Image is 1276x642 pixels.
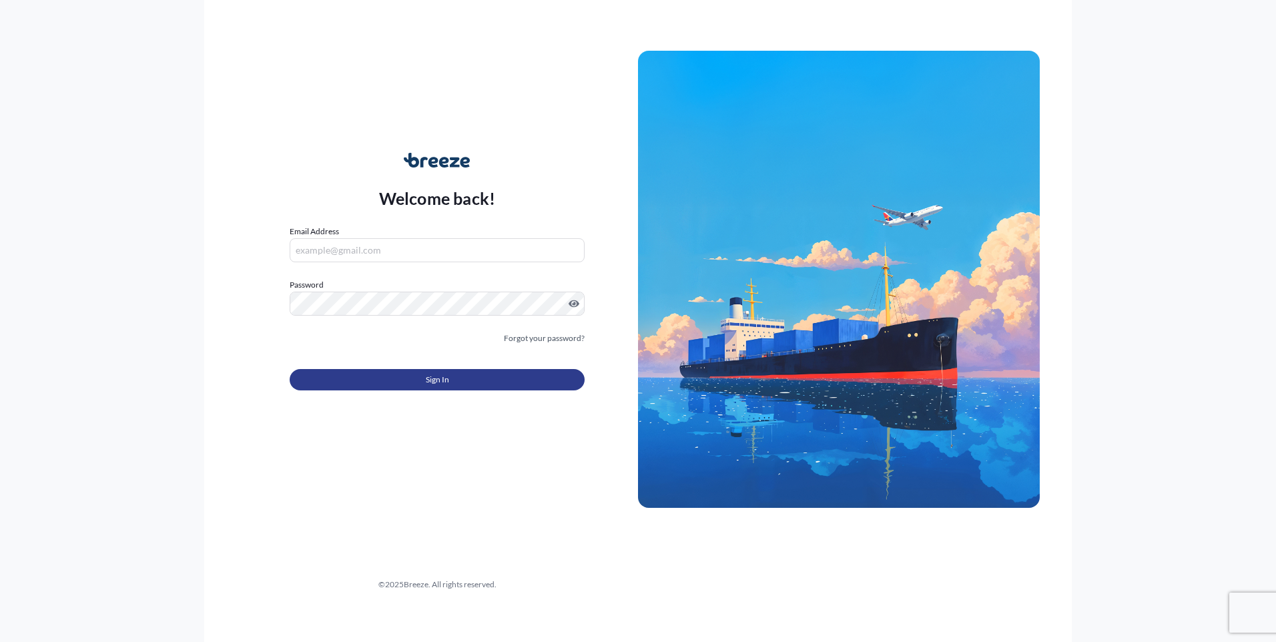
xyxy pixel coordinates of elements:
[504,332,585,345] a: Forgot your password?
[290,278,585,292] label: Password
[379,188,496,209] p: Welcome back!
[290,225,339,238] label: Email Address
[236,578,638,591] div: © 2025 Breeze. All rights reserved.
[638,51,1040,507] img: Ship illustration
[426,373,449,386] span: Sign In
[290,238,585,262] input: example@gmail.com
[569,298,579,309] button: Show password
[290,369,585,390] button: Sign In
